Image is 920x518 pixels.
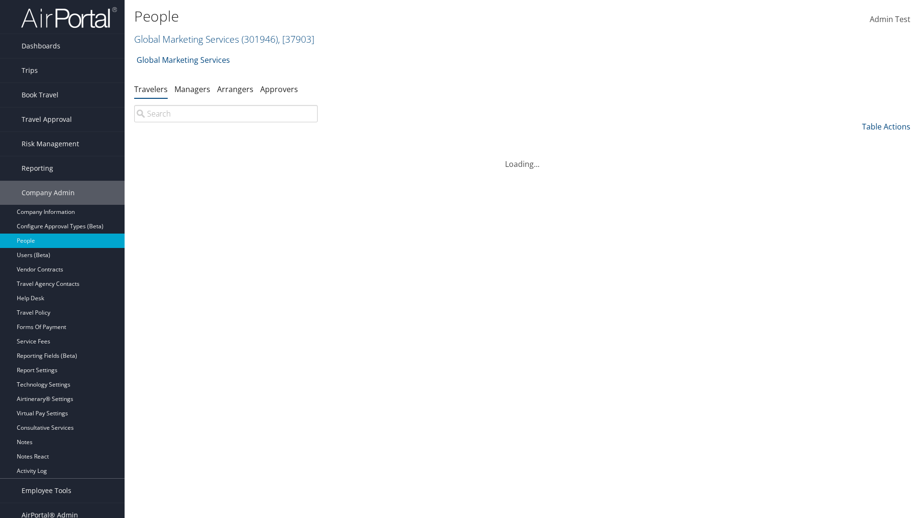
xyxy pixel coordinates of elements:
span: Trips [22,59,38,82]
span: Company Admin [22,181,75,205]
a: Global Marketing Services [137,50,230,70]
span: Travel Approval [22,107,72,131]
input: Search [134,105,318,122]
span: Dashboards [22,34,60,58]
span: Employee Tools [22,479,71,503]
a: Managers [174,84,210,94]
span: Admin Test [870,14,910,24]
span: Reporting [22,156,53,180]
a: Global Marketing Services [134,33,314,46]
span: Book Travel [22,83,58,107]
img: airportal-logo.png [21,6,117,29]
span: Risk Management [22,132,79,156]
h1: People [134,6,652,26]
a: Table Actions [862,121,910,132]
a: Admin Test [870,5,910,35]
a: Arrangers [217,84,253,94]
span: , [ 37903 ] [278,33,314,46]
span: ( 301946 ) [241,33,278,46]
a: Travelers [134,84,168,94]
a: Approvers [260,84,298,94]
div: Loading... [134,147,910,170]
